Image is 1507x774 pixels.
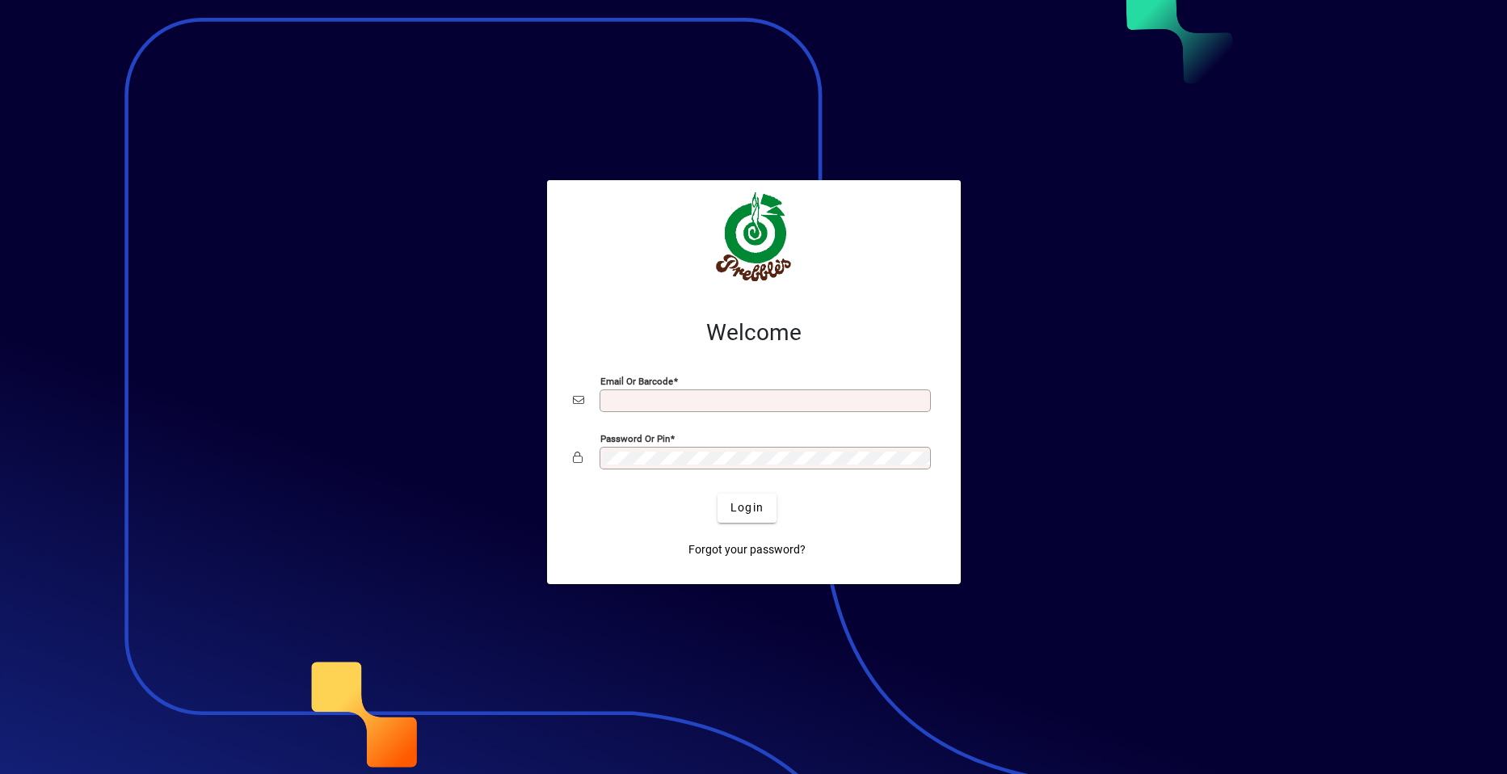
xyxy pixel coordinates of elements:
[573,319,935,347] h2: Welcome
[600,432,670,444] mat-label: Password or Pin
[730,499,764,516] span: Login
[600,375,673,386] mat-label: Email or Barcode
[682,536,812,565] a: Forgot your password?
[688,541,806,558] span: Forgot your password?
[718,494,777,523] button: Login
